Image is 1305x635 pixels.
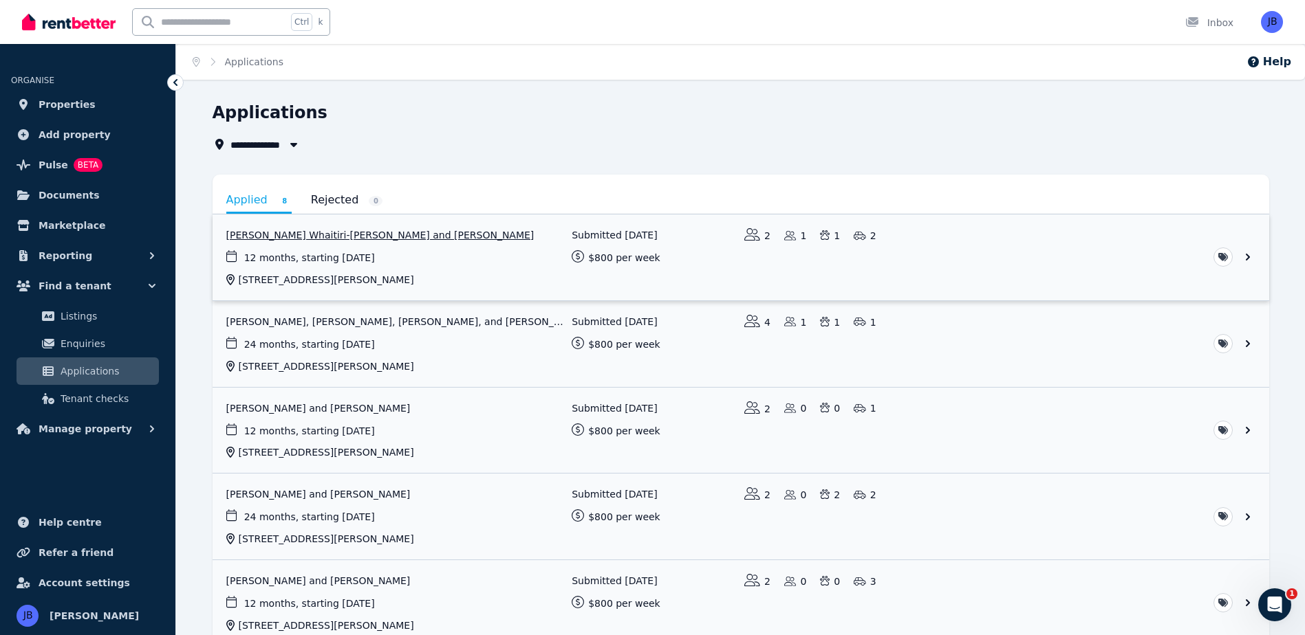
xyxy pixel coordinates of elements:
span: Pulse [39,157,68,173]
span: 0 [369,196,382,206]
span: Manage property [39,421,132,437]
h1: Applications [213,102,327,124]
span: Reporting [39,247,92,264]
span: Listings [61,308,153,324]
a: Applied [226,188,292,214]
span: BETA [74,158,103,172]
span: Refer a friend [39,544,114,561]
span: 8 [278,196,292,206]
a: Account settings [11,569,164,597]
span: ORGANISE [11,76,54,85]
a: Properties [11,91,164,118]
button: Reporting [11,242,164,269]
a: View application: Alexandria Turner, Michelle Allen, Bethany Turner, and Sam Turner [213,301,1269,387]
span: Tenant checks [61,390,153,407]
span: k [318,16,323,27]
span: Applications [61,363,153,379]
span: Help centre [39,514,102,531]
a: View application: Suzette Lodge and James Lodge [213,474,1269,559]
a: Help centre [11,509,164,536]
div: Inbox [1185,16,1233,30]
span: Ctrl [291,13,312,31]
a: Listings [17,302,159,330]
a: PulseBETA [11,151,164,179]
img: RentBetter [22,12,116,32]
a: Documents [11,181,164,209]
span: Applications [225,55,284,69]
span: Find a tenant [39,278,111,294]
button: Find a tenant [11,272,164,300]
nav: Breadcrumb [176,44,300,80]
span: Marketplace [39,217,105,234]
span: Add property [39,126,111,143]
button: Manage property [11,415,164,443]
a: View application: Christie Horner and Daryl Day [213,388,1269,474]
a: Rejected [311,188,383,212]
a: View application: Jana Whaitiri-Ryan and Chad Deephouse [213,214,1269,300]
a: Refer a friend [11,539,164,566]
span: Account settings [39,575,130,591]
span: [PERSON_NAME] [50,608,139,624]
a: Add property [11,121,164,148]
a: Enquiries [17,330,159,357]
span: Documents [39,187,100,203]
iframe: Intercom live chat [1258,588,1291,621]
a: Marketplace [11,212,164,239]
img: JACQUELINE BARRY [17,605,39,627]
span: Properties [39,96,96,113]
a: Tenant checks [17,385,159,412]
a: Applications [17,357,159,385]
button: Help [1247,54,1291,70]
span: 1 [1286,588,1297,599]
span: Enquiries [61,335,153,352]
img: JACQUELINE BARRY [1261,11,1283,33]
